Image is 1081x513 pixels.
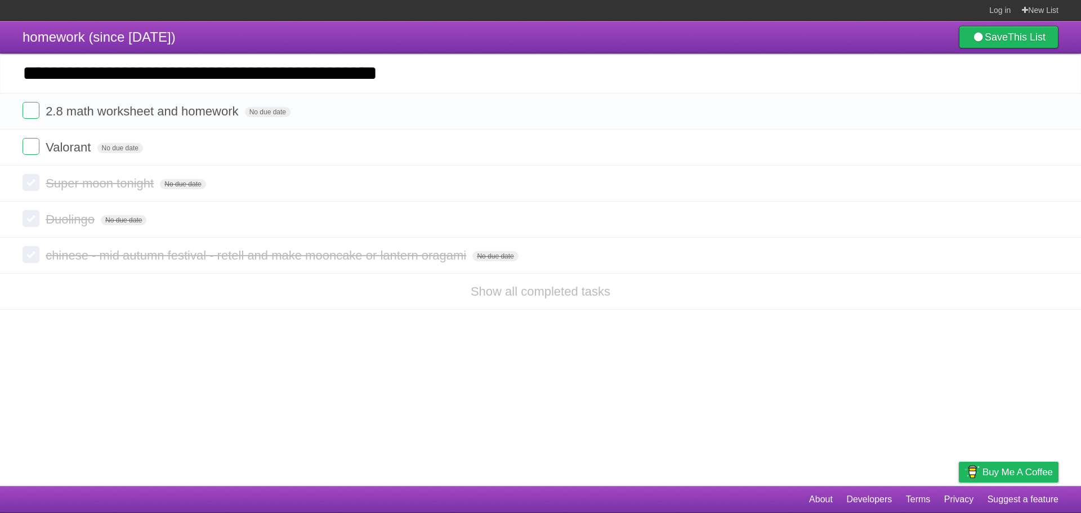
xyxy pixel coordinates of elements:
label: Done [23,174,39,191]
span: chinese - mid autumn festival - retell and make mooncake or lantern oragami [46,248,469,262]
span: Duolingo [46,212,97,226]
label: Done [23,138,39,155]
a: Privacy [944,489,973,510]
span: 2.8 math worksheet and homework [46,104,241,118]
a: SaveThis List [959,26,1058,48]
a: Suggest a feature [988,489,1058,510]
a: Show all completed tasks [471,284,610,298]
a: Buy me a coffee [959,462,1058,483]
span: homework (since [DATE]) [23,29,176,44]
label: Done [23,102,39,119]
span: No due date [160,179,206,189]
a: Terms [906,489,931,510]
span: Super moon tonight [46,176,157,190]
span: No due date [472,251,518,261]
label: Done [23,246,39,263]
a: Developers [846,489,892,510]
span: No due date [101,215,146,225]
span: No due date [245,107,291,117]
img: Buy me a coffee [964,462,980,481]
span: Buy me a coffee [982,462,1053,482]
a: About [809,489,833,510]
b: This List [1008,32,1046,43]
label: Done [23,210,39,227]
span: Valorant [46,140,93,154]
span: No due date [97,143,143,153]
